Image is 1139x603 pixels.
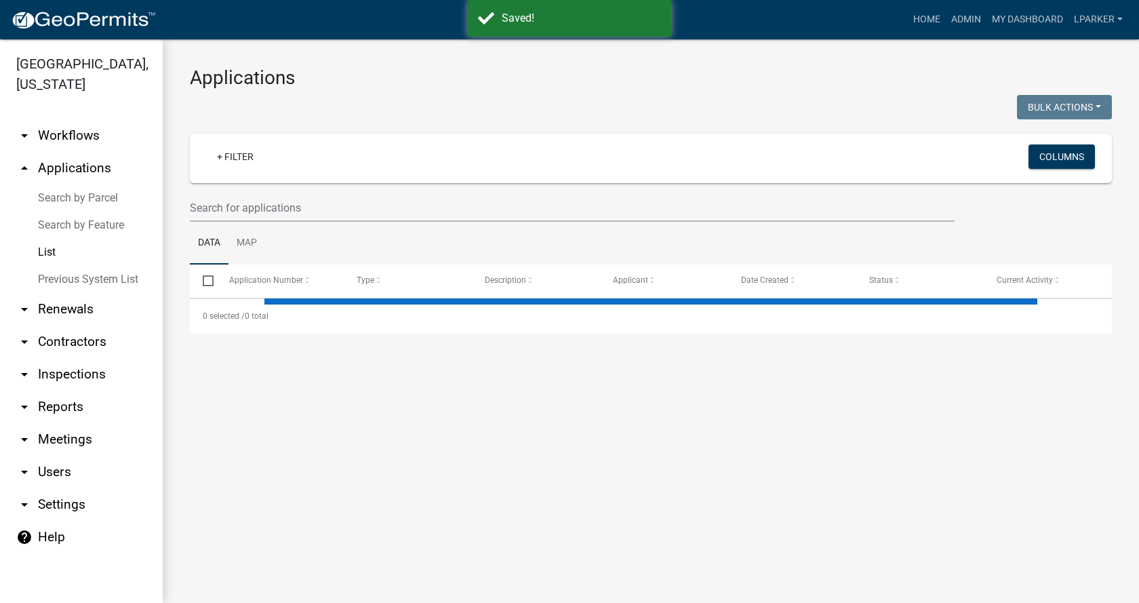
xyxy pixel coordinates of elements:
input: Search for applications [190,194,955,222]
span: Application Number [229,275,303,285]
i: arrow_drop_down [16,366,33,383]
span: Status [869,275,893,285]
i: arrow_drop_down [16,128,33,144]
datatable-header-cell: Description [472,265,600,297]
a: Home [908,7,946,33]
i: arrow_drop_down [16,464,33,480]
i: arrow_drop_up [16,160,33,176]
i: arrow_drop_down [16,431,33,448]
i: help [16,529,33,545]
span: Date Created [741,275,788,285]
i: arrow_drop_down [16,399,33,415]
datatable-header-cell: Current Activity [984,265,1112,297]
a: Map [228,222,265,265]
span: Type [357,275,374,285]
datatable-header-cell: Select [190,265,216,297]
datatable-header-cell: Applicant [600,265,728,297]
button: Columns [1028,144,1095,169]
datatable-header-cell: Status [856,265,984,297]
button: Bulk Actions [1017,95,1112,119]
a: Data [190,222,228,265]
a: lparker [1068,7,1128,33]
a: Admin [946,7,986,33]
div: Saved! [502,10,661,26]
h3: Applications [190,66,1112,90]
datatable-header-cell: Date Created [728,265,856,297]
datatable-header-cell: Application Number [216,265,344,297]
a: My Dashboard [986,7,1068,33]
span: Applicant [613,275,648,285]
a: + Filter [206,144,264,169]
i: arrow_drop_down [16,497,33,513]
div: 0 total [190,299,1112,333]
datatable-header-cell: Type [344,265,472,297]
span: Current Activity [997,275,1053,285]
i: arrow_drop_down [16,301,33,317]
i: arrow_drop_down [16,334,33,350]
span: Description [485,275,526,285]
span: 0 selected / [203,311,245,321]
